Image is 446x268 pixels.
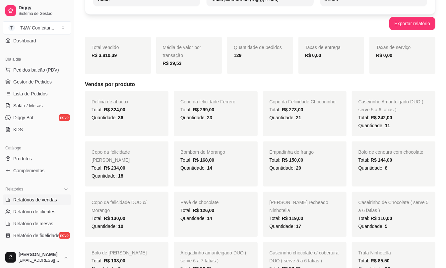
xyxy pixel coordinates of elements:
[270,165,301,171] span: Quantidade:
[376,53,392,58] strong: R$ 0,00
[270,99,336,104] span: Copo da Felicidade Choconinho
[282,107,303,112] span: R$ 273,00
[180,149,225,155] span: Bombom de Morango
[180,208,214,213] span: Total:
[207,115,212,120] span: 23
[19,252,61,258] span: [PERSON_NAME]
[13,196,57,203] span: Relatórios de vendas
[305,45,341,50] span: Taxas de entrega
[376,45,411,50] span: Taxas de serviço
[358,250,391,255] span: Trufa Ninhotella
[3,21,71,34] button: Select a team
[358,157,392,163] span: Total:
[180,107,214,112] span: Total:
[92,173,123,179] span: Quantidade:
[104,216,125,221] span: R$ 130,00
[118,173,123,179] span: 18
[118,115,123,120] span: 36
[296,224,301,229] span: 17
[3,54,71,65] div: Dia a dia
[20,25,54,31] div: T&W Confeitar ...
[92,99,129,104] span: Delícia de abacaxi
[193,107,215,112] span: R$ 299,00
[180,250,246,263] span: Afogadinho amanteigado DUO ( serve 6 a 7 fatias )
[3,88,71,99] a: Lista de Pedidos
[3,194,71,205] a: Relatórios de vendas
[180,216,212,221] span: Quantidade:
[19,5,69,11] span: Diggy
[13,67,59,73] span: Pedidos balcão (PDV)
[104,258,125,263] span: R$ 108,00
[19,258,61,263] span: [EMAIL_ADDRESS][DOMAIN_NAME]
[92,224,123,229] span: Quantidade:
[385,224,388,229] span: 5
[180,165,212,171] span: Quantidade:
[270,200,328,213] span: [PERSON_NAME] recheado Ninhotella
[180,99,235,104] span: Copo da felicidade Ferrero
[3,65,71,75] button: Pedidos balcão (PDV)
[358,200,429,213] span: Caseirinho de Chocolate ( serve 5 a 6 fatias )
[92,149,130,163] span: Copo da felicidade [PERSON_NAME]
[3,77,71,87] a: Gestor de Pedidos
[180,157,214,163] span: Total:
[270,250,339,263] span: Caseirinho chocolate c/ cobertura DUO ( serve 5 a 6 fatias )
[13,114,33,121] span: Diggy Bot
[389,17,435,30] button: Exportar relatório
[385,123,390,128] span: 11
[207,165,212,171] span: 14
[296,165,301,171] span: 20
[13,37,36,44] span: Dashboard
[13,232,59,239] span: Relatório de fidelidade
[3,100,71,111] a: Salão / Mesas
[358,115,392,120] span: Total:
[296,115,301,120] span: 21
[19,11,69,16] span: Sistema de Gestão
[13,220,53,227] span: Relatório de mesas
[358,149,423,155] span: Bolo de cenoura com chocolate
[104,107,125,112] span: R$ 324,00
[3,206,71,217] a: Relatório de clientes
[13,126,23,133] span: KDS
[92,53,117,58] strong: R$ 3.810,39
[163,45,201,58] span: Média de valor por transação
[270,115,301,120] span: Quantidade:
[13,102,43,109] span: Salão / Mesas
[92,107,125,112] span: Total:
[358,258,390,263] span: Total:
[13,208,55,215] span: Relatório de clientes
[270,149,314,155] span: Empadinha de frango
[8,25,15,31] span: T
[180,200,219,205] span: Pavê de chocolate
[13,79,52,85] span: Gestor de Pedidos
[3,143,71,153] div: Catálogo
[3,124,71,135] a: KDS
[270,216,303,221] span: Total:
[193,208,215,213] span: R$ 126,00
[92,165,125,171] span: Total:
[270,157,303,163] span: Total:
[118,224,123,229] span: 10
[3,230,71,241] a: Relatório de fidelidadenovo
[3,153,71,164] a: Produtos
[358,216,392,221] span: Total:
[358,99,423,112] span: Caseirinho Amanteigado DUO ( serve 5 a 6 fatias )
[358,123,390,128] span: Quantidade:
[3,3,71,19] a: DiggySistema de Gestão
[371,258,390,263] span: R$ 85,50
[104,165,125,171] span: R$ 234,00
[92,115,123,120] span: Quantidade:
[371,216,392,221] span: R$ 110,00
[3,112,71,123] a: Diggy Botnovo
[234,53,241,58] strong: 129
[92,45,119,50] span: Total vendido
[3,218,71,229] a: Relatório de mesas
[163,61,182,66] strong: R$ 29,53
[371,157,392,163] span: R$ 144,00
[13,90,48,97] span: Lista de Pedidos
[92,258,125,263] span: Total:
[92,216,125,221] span: Total:
[270,224,301,229] span: Quantidade:
[385,165,388,171] span: 8
[234,45,282,50] span: Quantidade de pedidos
[13,167,44,174] span: Complementos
